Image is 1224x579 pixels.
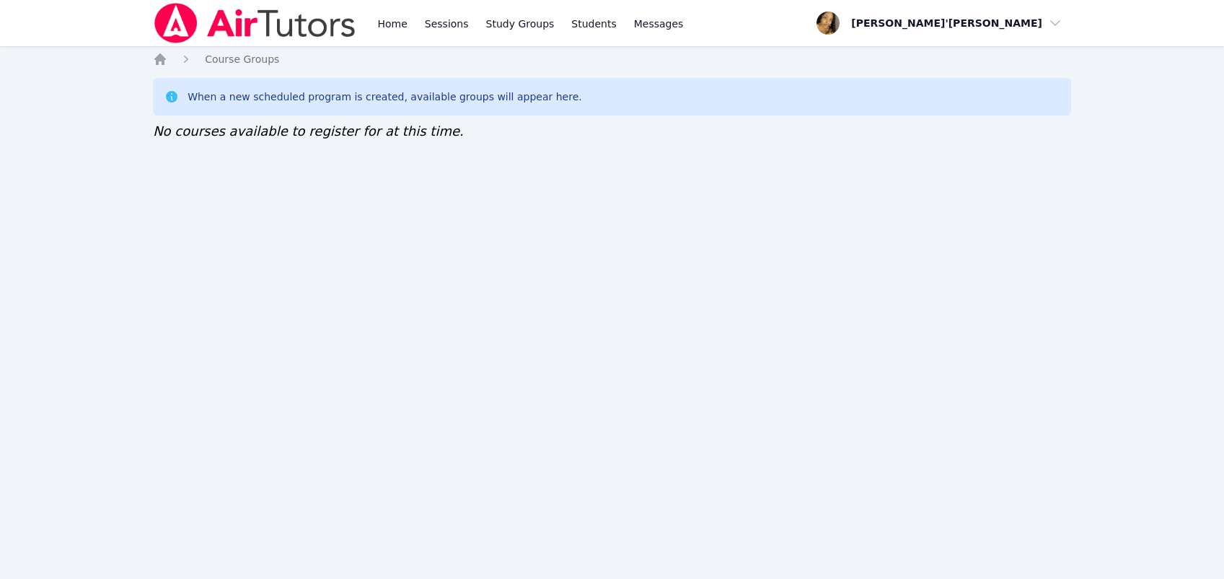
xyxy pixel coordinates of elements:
[188,90,582,104] div: When a new scheduled program is created, available groups will appear here.
[634,17,684,31] span: Messages
[153,3,357,43] img: Air Tutors
[153,52,1071,66] nav: Breadcrumb
[205,53,279,65] span: Course Groups
[205,52,279,66] a: Course Groups
[153,123,464,139] span: No courses available to register for at this time.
